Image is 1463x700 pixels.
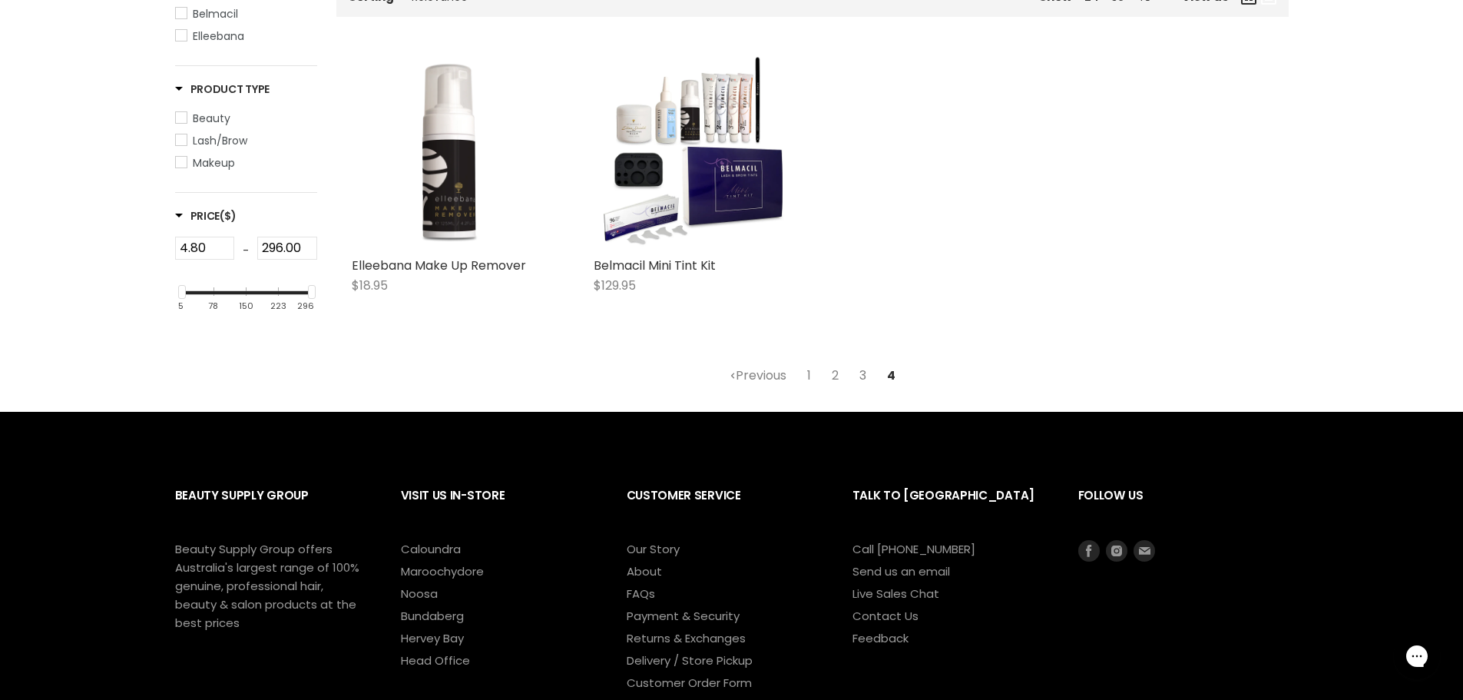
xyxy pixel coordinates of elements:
a: Our Story [627,541,680,557]
a: Payment & Security [627,608,740,624]
h2: Follow us [1078,476,1289,540]
span: Price [175,208,237,224]
span: Belmacil [193,6,238,22]
a: Hervey Bay [401,630,464,646]
a: Caloundra [401,541,461,557]
h3: Product Type [175,81,270,97]
a: Contact Us [852,608,919,624]
a: Beauty [175,110,317,127]
input: Min Price [175,237,235,260]
a: Previous [721,362,795,390]
a: 1 [799,362,819,390]
h3: Price($) [175,208,237,224]
a: 2 [823,362,847,390]
div: 150 [239,301,253,311]
a: Elleebana [175,28,317,45]
div: 223 [270,301,286,311]
img: Elleebana Make Up Remover [352,54,548,250]
a: Live Sales Chat [852,586,939,602]
a: About [627,563,662,579]
a: Call [PHONE_NUMBER] [852,541,975,557]
a: Customer Order Form [627,675,752,691]
a: FAQs [627,586,655,602]
a: Lash/Brow [175,132,317,149]
img: Belmacil Mini Tint Kit [594,54,789,250]
div: 296 [297,301,314,311]
a: Send us an email [852,563,950,579]
span: 4 [879,362,904,390]
span: Lash/Brow [193,133,247,148]
h2: Visit Us In-Store [401,476,596,540]
span: $129.95 [594,277,636,294]
div: 78 [208,301,218,311]
a: Noosa [401,586,438,602]
span: ($) [220,208,236,224]
a: Feedback [852,630,909,646]
a: Belmacil [175,5,317,22]
a: Bundaberg [401,608,464,624]
span: Elleebana [193,28,244,44]
a: Elleebana Make Up Remover [352,257,526,274]
h2: Beauty Supply Group [175,476,370,540]
div: - [234,237,257,264]
span: $18.95 [352,277,388,294]
span: Beauty [193,111,230,126]
span: Makeup [193,155,235,171]
a: Head Office [401,652,470,668]
a: Makeup [175,154,317,171]
a: Returns & Exchanges [627,630,746,646]
iframe: Gorgias live chat messenger [1386,628,1448,685]
a: 3 [851,362,875,390]
a: Belmacil Mini Tint Kit [594,257,716,274]
div: 5 [178,301,184,311]
a: Maroochydore [401,563,484,579]
p: Beauty Supply Group offers Australia's largest range of 100% genuine, professional hair, beauty &... [175,540,359,632]
a: Delivery / Store Pickup [627,652,753,668]
h2: Customer Service [627,476,822,540]
h2: Talk to [GEOGRAPHIC_DATA] [852,476,1048,540]
input: Max Price [257,237,317,260]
